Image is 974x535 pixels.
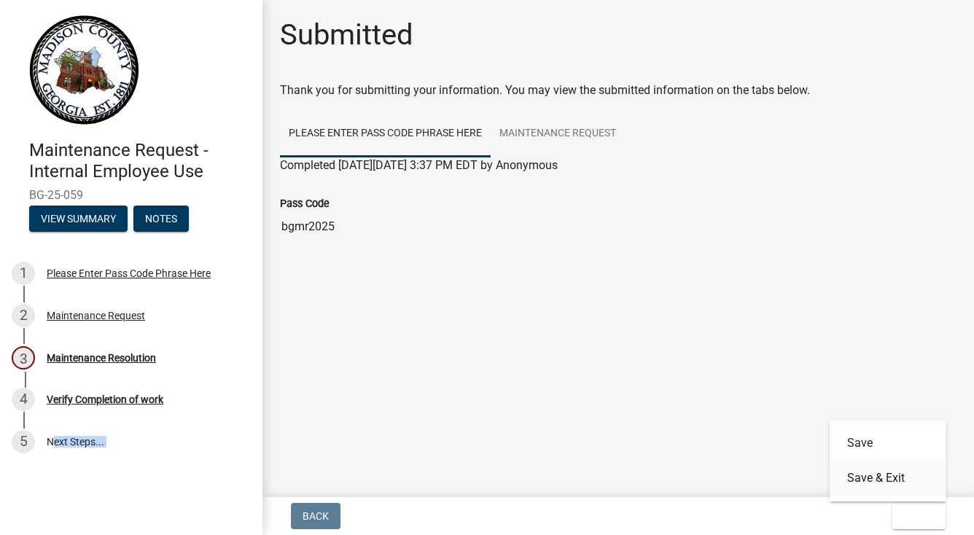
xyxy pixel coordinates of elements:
[280,199,330,209] label: Pass Code
[303,510,329,522] span: Back
[830,420,946,501] div: Exit
[830,426,946,461] button: Save
[29,140,251,182] h4: Maintenance Request - Internal Employee Use
[133,206,189,232] button: Notes
[280,17,413,52] h1: Submitted
[12,262,35,285] div: 1
[904,510,925,522] span: Exit
[133,214,189,225] wm-modal-confirm: Notes
[291,503,340,529] button: Back
[47,268,211,278] div: Please Enter Pass Code Phrase Here
[29,15,139,125] img: Madison County, Georgia
[892,503,946,529] button: Exit
[29,214,128,225] wm-modal-confirm: Summary
[12,388,35,411] div: 4
[47,311,145,321] div: Maintenance Request
[47,353,156,363] div: Maintenance Resolution
[12,430,35,453] div: 5
[12,346,35,370] div: 3
[491,111,625,157] a: Maintenance Request
[12,304,35,327] div: 2
[29,206,128,232] button: View Summary
[280,111,491,157] a: Please Enter Pass Code Phrase Here
[280,82,957,99] div: Thank you for submitting your information. You may view the submitted information on the tabs below.
[830,461,946,496] button: Save & Exit
[29,188,233,202] span: BG-25-059
[280,158,558,172] span: Completed [DATE][DATE] 3:37 PM EDT by Anonymous
[47,394,163,405] div: Verify Completion of work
